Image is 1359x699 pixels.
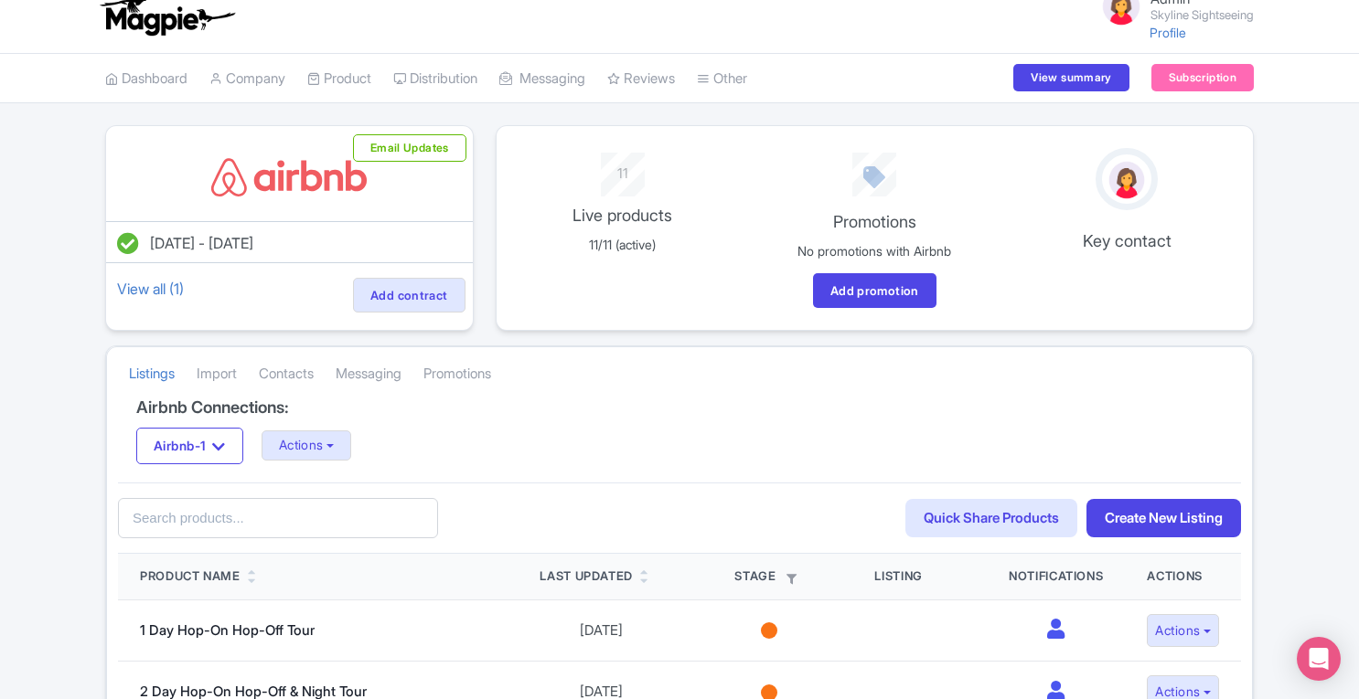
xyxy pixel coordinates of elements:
p: Key contact [1011,228,1242,253]
a: View all (1) [113,276,187,302]
a: Listings [129,349,175,399]
a: 1 Day Hop-On Hop-Off Tour [140,621,315,639]
button: Actions [262,430,352,461]
div: 11 [508,153,738,185]
a: Quick Share Products [905,499,1077,538]
img: dhdd1nvenuq46apslvb8.svg [207,148,371,207]
div: Stage [707,567,830,586]
i: Filter by stage [787,574,797,584]
button: Airbnb-1 [136,428,243,464]
td: [DATE] [518,599,685,662]
p: 11/11 (active) [508,235,738,254]
a: View summary [1013,64,1129,91]
a: Profile [1150,25,1186,40]
span: [DATE] - [DATE] [150,234,253,252]
a: Distribution [393,54,477,104]
p: Live products [508,203,738,228]
a: Messaging [499,54,585,104]
a: Create New Listing [1086,499,1241,538]
a: Add promotion [813,273,936,308]
a: Promotions [423,349,491,399]
a: Subscription [1151,64,1254,91]
img: avatar_key_member-9c1dde93af8b07d7383eb8b5fb890c87.png [1106,158,1148,202]
a: Add contract [353,278,465,312]
a: Contacts [259,349,314,399]
th: Actions [1125,554,1241,599]
a: Import [197,349,237,399]
p: No promotions with Airbnb [759,241,990,260]
a: Other [697,54,747,104]
a: Dashboard [105,54,187,104]
button: Actions [1147,614,1219,648]
p: Promotions [759,209,990,234]
a: Reviews [607,54,675,104]
th: Notifications [987,554,1125,599]
a: Company [209,54,285,104]
a: Product [307,54,371,104]
input: Search products... [118,498,438,539]
h4: Airbnb Connections: [136,398,1223,417]
button: Email Updates [353,134,466,162]
small: Skyline Sightseeing [1150,9,1254,21]
div: Open Intercom Messenger [1297,637,1341,681]
div: Product Name [140,567,241,586]
th: Listing [852,554,987,599]
a: Messaging [336,349,401,399]
div: Last Updated [540,567,633,586]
